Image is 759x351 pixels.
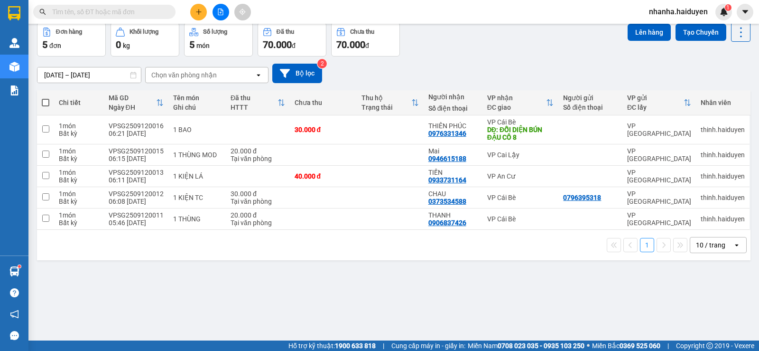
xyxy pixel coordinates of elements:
div: VPSG2509120016 [109,122,164,130]
div: VP [GEOGRAPHIC_DATA] [627,122,691,137]
div: thinh.haiduyen [701,215,745,223]
div: 30.000 đ [295,126,352,133]
div: 1 KIỆN LÁ [173,172,222,180]
button: Đã thu70.000đ [258,22,326,57]
img: icon-new-feature [720,8,728,16]
div: 0933731164 [428,176,466,184]
sup: 1 [18,265,21,268]
div: 1 món [59,169,99,176]
div: VPSG2509120012 [109,190,164,198]
div: 20.000 đ [231,211,285,219]
sup: 1 [725,4,731,11]
div: Ghi chú [173,104,222,111]
div: 1 BAO [173,126,222,133]
div: THIÊN PHÚC [428,122,478,130]
strong: 1900 633 818 [335,342,376,350]
input: Tìm tên, số ĐT hoặc mã đơn [52,7,164,17]
div: Tại văn phòng [231,155,285,162]
div: VP Cái Bè [487,215,554,223]
div: 1 THÙNG [173,215,222,223]
th: Toggle SortBy [226,90,290,115]
span: 5 [42,39,47,50]
div: VP [GEOGRAPHIC_DATA] [627,147,691,162]
div: Đã thu [277,28,294,35]
span: search [39,9,46,15]
button: caret-down [737,4,753,20]
div: Chưa thu [350,28,374,35]
div: Tên món [173,94,222,102]
span: 1 [726,4,730,11]
span: plus [195,9,202,15]
div: Chưa thu [295,99,352,106]
div: VP nhận [487,94,546,102]
div: VP gửi [627,94,684,102]
button: 1 [640,238,654,252]
span: caret-down [741,8,750,16]
span: Miền Nam [468,341,584,351]
div: Bất kỳ [59,130,99,137]
div: 06:21 [DATE] [109,130,164,137]
div: thinh.haiduyen [701,172,745,180]
div: Bất kỳ [59,198,99,205]
span: question-circle [10,288,19,297]
div: Đã thu [231,94,278,102]
div: 20.000 đ [231,147,285,155]
div: VP [GEOGRAPHIC_DATA] [627,190,691,205]
div: ĐC lấy [627,104,684,111]
div: VPSG2509120013 [109,169,164,176]
div: 1 KIỆN TC [173,194,222,201]
div: thinh.haiduyen [701,126,745,133]
div: Người nhận [428,93,478,101]
div: 1 món [59,190,99,198]
div: Mai [428,147,478,155]
svg: open [733,241,740,249]
button: Tạo Chuyến [676,24,726,41]
div: 1 món [59,211,99,219]
div: 0906837426 [428,219,466,227]
div: Bất kỳ [59,219,99,227]
div: ĐC giao [487,104,546,111]
div: 0976331346 [428,130,466,137]
div: 10 / trang [696,240,725,250]
div: THANH [428,211,478,219]
button: Đơn hàng5đơn [37,22,106,57]
span: đ [365,42,369,49]
div: Bất kỳ [59,155,99,162]
span: Cung cấp máy in - giấy in: [391,341,465,351]
div: Tại văn phòng [231,219,285,227]
img: solution-icon [9,85,19,95]
span: aim [239,9,246,15]
div: Người gửi [563,94,618,102]
div: thinh.haiduyen [701,194,745,201]
span: 5 [189,39,194,50]
div: 0946615188 [428,155,466,162]
button: Bộ lọc [272,64,322,83]
span: notification [10,310,19,319]
th: Toggle SortBy [622,90,696,115]
strong: 0708 023 035 - 0935 103 250 [498,342,584,350]
th: Toggle SortBy [482,90,559,115]
span: Miền Bắc [592,341,660,351]
div: VP Cai Lậy [487,151,554,159]
div: DĐ: ĐỐI DIỆN BÚN ĐẬU CÔ 8 [487,126,554,141]
div: Khối lượng [130,28,158,35]
div: 06:15 [DATE] [109,155,164,162]
div: 1 THÙNG MOD [173,151,222,159]
div: Trạng thái [361,104,411,111]
button: aim [234,4,251,20]
span: đơn [49,42,61,49]
div: Chọn văn phòng nhận [151,70,217,80]
div: VP Cái Bè [487,118,554,126]
div: VP [GEOGRAPHIC_DATA] [627,211,691,227]
div: Tại văn phòng [231,198,285,205]
div: TIẾN [428,169,478,176]
div: VPSG2509120011 [109,211,164,219]
input: Select a date range. [37,67,141,83]
span: copyright [706,342,713,349]
span: đ [292,42,296,49]
div: thinh.haiduyen [701,151,745,159]
span: | [383,341,384,351]
div: Số điện thoại [428,104,478,112]
div: 30.000 đ [231,190,285,198]
button: Lên hàng [628,24,671,41]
